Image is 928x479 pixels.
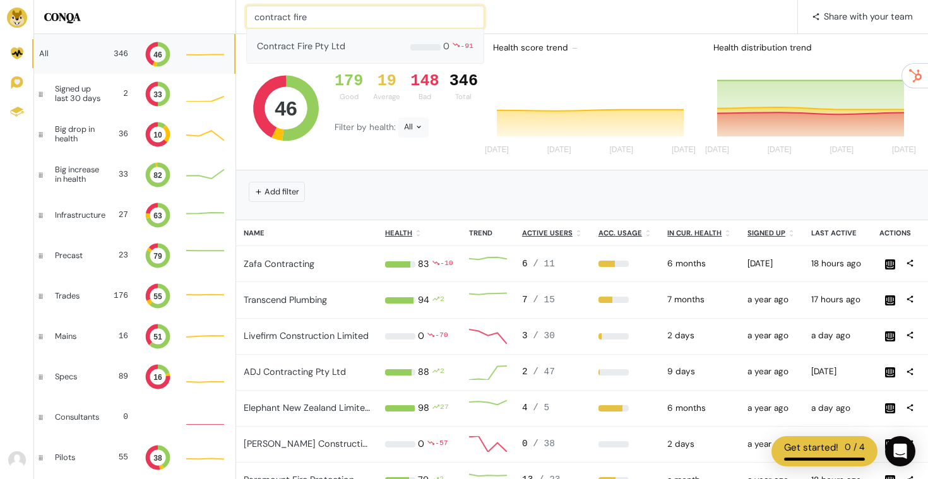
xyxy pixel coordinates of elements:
div: 36 [113,128,128,140]
div: Good [335,92,363,102]
div: 27 [116,209,128,221]
div: 2 [440,365,444,379]
u: Acc. Usage [598,228,642,237]
img: Avatar [8,451,26,469]
h5: CONQA [44,10,225,24]
div: 2025-09-14 10:00pm [667,365,732,378]
div: 94 [418,293,429,307]
div: 2 [522,365,583,379]
a: Consultants 0 [34,397,235,437]
th: Actions [872,220,928,246]
div: 2025-09-19 06:04pm [811,365,865,378]
div: Average [373,92,400,102]
div: 2024-05-15 11:28am [747,329,796,342]
div: All [398,117,429,138]
button: Contract Fire Pty Ltd 0 -91 [246,28,484,64]
div: 2024-05-15 11:26am [747,402,796,415]
div: 346 [449,72,478,91]
u: Health [385,228,412,237]
a: ADJ Contracting Pty Ltd [244,366,346,377]
div: 4 [522,401,583,415]
div: 4% [598,369,653,376]
div: 89 [108,370,128,382]
div: Precast [55,251,98,260]
a: [PERSON_NAME] Constructions [244,438,378,449]
div: 2 [116,88,128,100]
span: / 47 [533,367,555,377]
a: Pilots 55 38 [34,437,235,478]
div: 346 [108,48,128,60]
button: Add filter [249,182,305,201]
a: Infrastructure 27 63 [34,195,235,235]
div: 83 [418,257,429,271]
div: 16 [108,330,128,342]
tspan: [DATE] [547,146,571,155]
a: Big increase in health 33 82 [34,155,235,195]
div: -70 [435,329,448,343]
div: Contract Fire Pty Ltd [257,29,345,63]
a: Livefirm Construction Limited [244,330,369,341]
u: In cur. health [667,228,722,237]
div: 98 [418,401,429,415]
span: / 15 [533,295,555,305]
div: 2025-02-11 03:07pm [747,257,796,270]
div: -10 [440,257,453,271]
div: 55% [598,261,653,267]
div: 2025-09-22 04:44pm [811,257,865,270]
span: / 5 [533,403,549,413]
div: 27 [440,401,449,415]
span: Filter by health: [335,122,398,133]
input: Search for company... [246,6,484,28]
div: 0 [522,437,583,451]
a: Trades 176 55 [34,276,235,316]
div: 148 [410,72,439,91]
div: 0 [418,437,424,451]
a: Transcend Plumbing [244,294,327,305]
div: 47% [598,297,653,303]
div: Pilots [55,453,98,462]
u: Signed up [747,228,785,237]
div: 2025-02-09 10:00pm [667,293,732,306]
div: 33 [115,169,128,180]
div: 55 [108,451,128,463]
div: 19 [373,72,400,91]
th: Trend [461,220,515,246]
tspan: [DATE] [830,146,854,155]
div: 0 [418,329,424,343]
div: 179 [335,72,363,91]
a: All 346 46 [34,34,235,74]
tspan: [DATE] [485,146,509,155]
div: 2025-09-22 12:20pm [811,402,865,415]
div: 10% [598,333,653,340]
div: Total [449,92,478,102]
div: 176 [108,290,128,302]
div: 2025-09-22 05:02pm [811,293,865,306]
div: Mains [55,332,98,341]
img: Brand [7,8,27,28]
div: All [39,49,98,58]
u: Active users [522,228,573,237]
div: 2024-05-31 05:53am [747,293,796,306]
tspan: [DATE] [892,146,916,155]
div: 0 [109,411,128,423]
a: Zafa Contracting [244,258,314,269]
span: / 11 [533,259,555,269]
tspan: [DATE] [610,146,634,155]
div: Open Intercom Messenger [885,436,915,466]
div: 0 [443,29,449,63]
div: Consultants [55,413,99,422]
div: 2024-05-15 11:26am [747,438,796,451]
a: Signed up last 30 days 2 33 [34,74,235,114]
div: 7 [522,293,583,307]
div: 2025-03-23 10:00pm [667,257,732,270]
div: 80% [598,405,653,411]
tspan: [DATE] [672,146,696,155]
tspan: [DATE] [767,146,791,155]
div: Infrastructure [55,211,105,220]
div: 0% [598,441,653,447]
a: Mains 16 51 [34,316,235,357]
div: 2025-09-22 09:21am [811,329,865,342]
div: 3 [522,329,583,343]
th: Name [236,220,378,246]
div: Health score trend [483,37,703,59]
